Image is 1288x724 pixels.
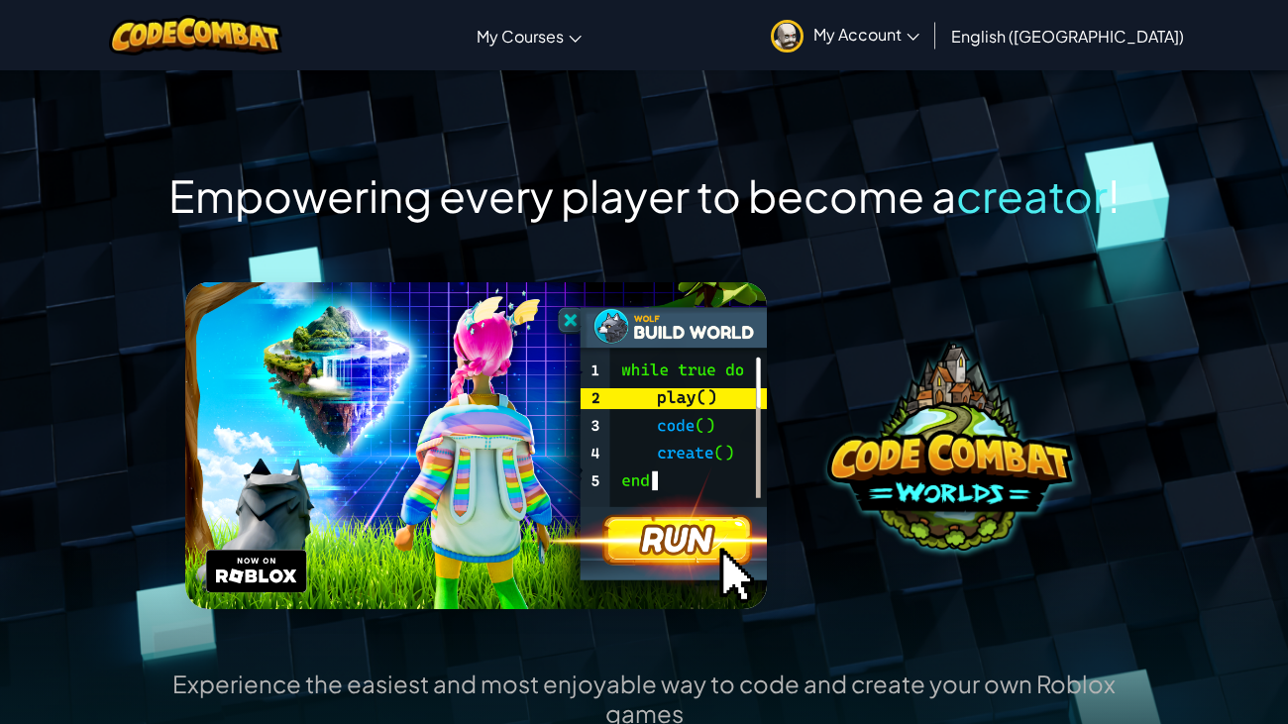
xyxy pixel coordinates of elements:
img: coco-worlds-no-desc.png [827,341,1073,551]
span: My Courses [477,26,564,47]
span: Empowering every player to become a [168,167,956,223]
span: English ([GEOGRAPHIC_DATA]) [951,26,1184,47]
a: My Courses [467,9,591,62]
a: My Account [761,4,929,66]
span: My Account [813,24,919,45]
img: CodeCombat logo [109,15,282,55]
img: header.png [185,282,768,609]
span: creator [956,167,1108,223]
a: English ([GEOGRAPHIC_DATA]) [941,9,1194,62]
span: ! [1108,167,1120,223]
img: avatar [771,20,804,52]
